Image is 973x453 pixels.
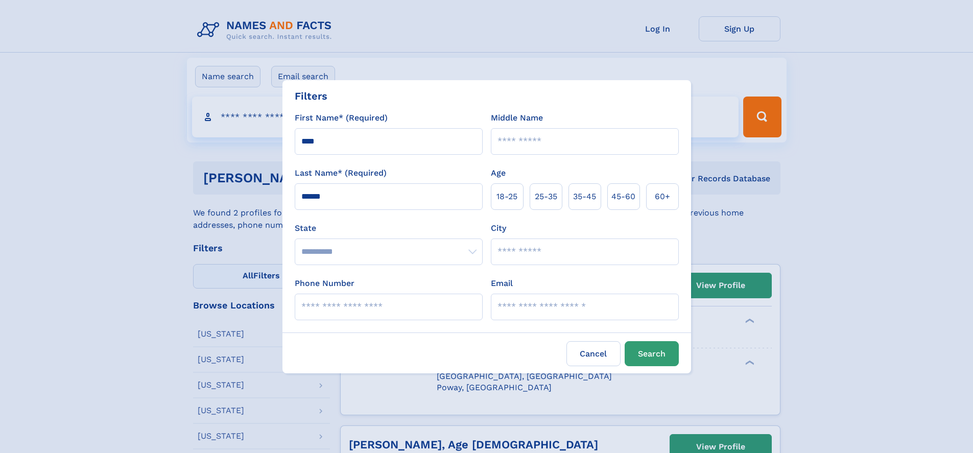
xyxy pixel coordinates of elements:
[566,341,621,366] label: Cancel
[496,190,517,203] span: 18‑25
[491,112,543,124] label: Middle Name
[625,341,679,366] button: Search
[295,167,387,179] label: Last Name* (Required)
[535,190,557,203] span: 25‑35
[295,88,327,104] div: Filters
[295,222,483,234] label: State
[491,277,513,290] label: Email
[295,112,388,124] label: First Name* (Required)
[573,190,596,203] span: 35‑45
[295,277,354,290] label: Phone Number
[655,190,670,203] span: 60+
[491,222,506,234] label: City
[491,167,506,179] label: Age
[611,190,635,203] span: 45‑60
